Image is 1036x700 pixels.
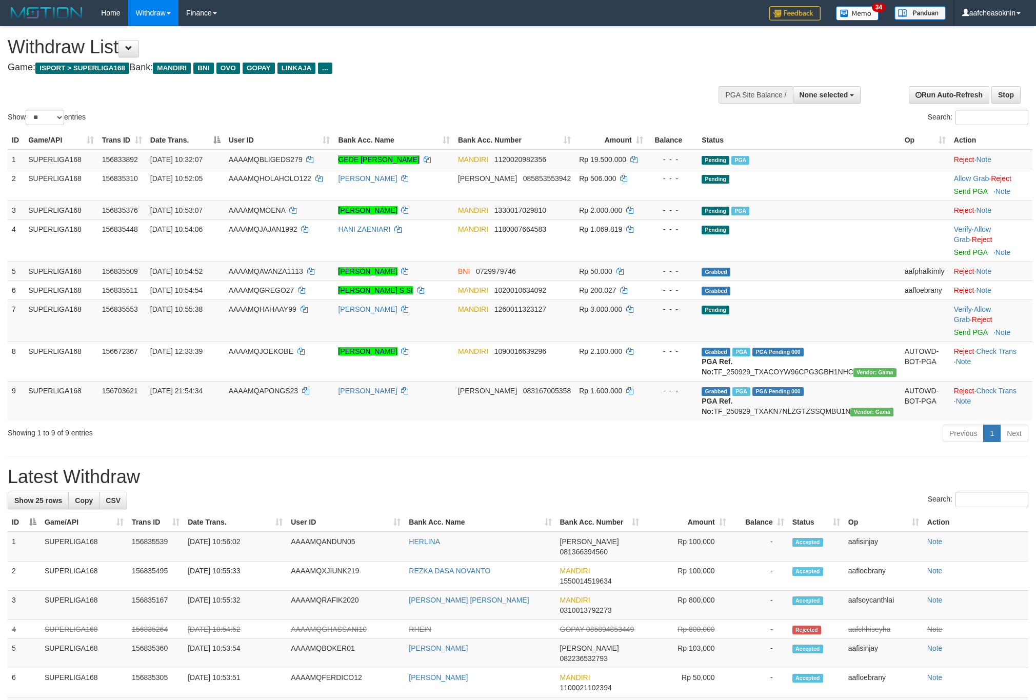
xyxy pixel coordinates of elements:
th: Op: activate to sort column ascending [844,513,923,532]
span: PGA Pending [752,348,804,356]
span: Copy 085853553942 to clipboard [523,174,571,183]
td: SUPERLIGA168 [24,281,98,299]
td: · [950,169,1032,201]
td: - [730,639,788,668]
a: Note [995,248,1011,256]
b: PGA Ref. No: [702,397,732,415]
th: Amount: activate to sort column ascending [575,131,647,150]
a: [PERSON_NAME] [409,673,468,682]
select: Showentries [26,110,64,125]
label: Search: [928,492,1028,507]
span: [DATE] 21:54:34 [150,387,203,395]
td: SUPERLIGA168 [24,169,98,201]
th: Bank Acc. Name: activate to sort column ascending [334,131,453,150]
a: Send PGA [954,187,987,195]
td: 156835305 [128,668,184,697]
span: GOPAY [243,63,275,74]
td: SUPERLIGA168 [24,342,98,381]
span: Copy 1330017029810 to clipboard [494,206,546,214]
span: Rp 200.027 [579,286,616,294]
span: [DATE] 12:33:39 [150,347,203,355]
span: Copy 1100021102394 to clipboard [560,684,612,692]
td: Rp 800,000 [643,620,730,639]
span: Copy 081366394560 to clipboard [560,548,608,556]
span: AAAAMQBLIGEDS279 [229,155,303,164]
a: Reject [954,347,974,355]
a: Stop [991,86,1021,104]
td: 6 [8,668,41,697]
span: 156835448 [102,225,138,233]
span: [DATE] 10:55:38 [150,305,203,313]
th: Status: activate to sort column ascending [788,513,844,532]
a: [PERSON_NAME] S SI [338,286,412,294]
span: 34 [872,3,886,12]
span: [PERSON_NAME] [458,387,517,395]
a: Note [976,206,991,214]
span: Copy [75,496,93,505]
span: Copy 083167005358 to clipboard [523,387,571,395]
span: Rp 3.000.000 [579,305,622,313]
a: Note [976,286,991,294]
td: [DATE] 10:55:32 [184,591,287,620]
td: aafisinjay [844,639,923,668]
td: Rp 100,000 [643,562,730,591]
td: 156835360 [128,639,184,668]
span: Marked by aafsengchandara [732,348,750,356]
span: MANDIRI [458,155,488,164]
span: GOPAY [560,625,584,633]
th: User ID: activate to sort column ascending [225,131,334,150]
span: ... [318,63,332,74]
span: Rp 19.500.000 [579,155,626,164]
span: MANDIRI [458,206,488,214]
a: Reject [972,315,992,324]
a: Note [927,567,943,575]
span: ISPORT > SUPERLIGA168 [35,63,129,74]
a: Reject [954,267,974,275]
a: Reject [954,387,974,395]
input: Search: [955,492,1028,507]
td: SUPERLIGA168 [24,381,98,421]
span: BNI [458,267,470,275]
th: Game/API: activate to sort column ascending [24,131,98,150]
td: aafchhiseyha [844,620,923,639]
div: Showing 1 to 9 of 9 entries [8,424,424,438]
td: · · [950,219,1032,262]
span: MANDIRI [458,286,488,294]
span: 156835376 [102,206,138,214]
span: · [954,305,991,324]
a: Send PGA [954,248,987,256]
span: Pending [702,156,729,165]
a: [PERSON_NAME] [338,206,397,214]
div: - - - [651,154,694,165]
a: Show 25 rows [8,492,69,509]
div: - - - [651,224,694,234]
span: Copy 1260011323127 to clipboard [494,305,546,313]
td: Rp 50,000 [643,668,730,697]
span: [DATE] 10:32:07 [150,155,203,164]
td: AAAAMQBOKER01 [287,639,405,668]
a: [PERSON_NAME] [338,305,397,313]
a: GEDE [PERSON_NAME] [338,155,420,164]
td: 4 [8,219,24,262]
td: Rp 100,000 [643,532,730,562]
span: AAAAMQHAHAAY99 [229,305,296,313]
a: Send PGA [954,328,987,336]
span: 156835509 [102,267,138,275]
img: MOTION_logo.png [8,5,86,21]
span: Copy 0729979746 to clipboard [476,267,516,275]
th: Action [950,131,1032,150]
a: Check Trans [976,347,1017,355]
td: SUPERLIGA168 [24,219,98,262]
a: 1 [983,425,1001,442]
td: - [730,562,788,591]
span: 156833892 [102,155,138,164]
span: [DATE] 10:53:07 [150,206,203,214]
td: SUPERLIGA168 [41,639,128,668]
div: - - - [651,304,694,314]
td: TF_250929_TXAKN7NLZGTZSSQMBU1N [698,381,900,421]
button: None selected [793,86,861,104]
td: aafisinjay [844,532,923,562]
span: Accepted [792,538,823,547]
td: AUTOWD-BOT-PGA [901,342,950,381]
td: · · [950,342,1032,381]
